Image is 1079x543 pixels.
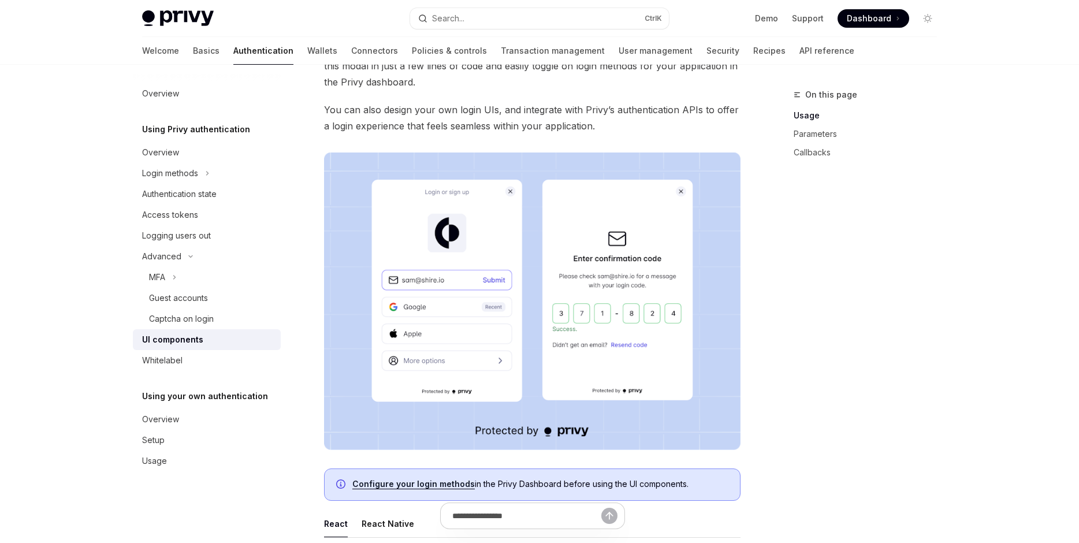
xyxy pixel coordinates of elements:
a: Connectors [351,37,398,65]
a: Overview [133,409,281,430]
a: Whitelabel [133,350,281,371]
h5: Using your own authentication [142,389,268,403]
div: Logging users out [142,229,211,243]
a: Basics [193,37,219,65]
a: Recipes [753,37,786,65]
a: Dashboard [838,9,909,28]
span: The fastest way to integrate Privy is with the Privy login modal. Your application can integrate ... [324,42,741,90]
span: in the Privy Dashboard before using the UI components. [352,478,728,490]
div: Authentication state [142,187,217,201]
img: images/Onboard.png [324,153,741,450]
span: You can also design your own login UIs, and integrate with Privy’s authentication APIs to offer a... [324,102,741,134]
a: Security [706,37,739,65]
a: Welcome [142,37,179,65]
span: Ctrl K [645,14,662,23]
a: Parameters [794,125,946,143]
button: Search...CtrlK [410,8,669,29]
a: Demo [755,13,778,24]
a: Authentication [233,37,293,65]
span: On this page [805,88,857,102]
a: Policies & controls [412,37,487,65]
a: Authentication state [133,184,281,204]
a: Configure your login methods [352,479,475,489]
a: Access tokens [133,204,281,225]
a: Callbacks [794,143,946,162]
div: Login methods [142,166,198,180]
a: Usage [794,106,946,125]
a: UI components [133,329,281,350]
button: Send message [601,508,617,524]
div: UI components [142,333,203,347]
a: Transaction management [501,37,605,65]
a: API reference [799,37,854,65]
div: Setup [142,433,165,447]
div: Overview [142,412,179,426]
a: Captcha on login [133,308,281,329]
a: Guest accounts [133,288,281,308]
div: Guest accounts [149,291,208,305]
div: Advanced [142,250,181,263]
a: Logging users out [133,225,281,246]
a: Overview [133,142,281,163]
div: Search... [432,12,464,25]
div: Usage [142,454,167,468]
a: Setup [133,430,281,451]
span: Dashboard [847,13,891,24]
div: Overview [142,87,179,101]
h5: Using Privy authentication [142,122,250,136]
div: Captcha on login [149,312,214,326]
div: Overview [142,146,179,159]
div: Whitelabel [142,354,183,367]
a: Support [792,13,824,24]
div: Access tokens [142,208,198,222]
svg: Info [336,479,348,491]
a: Overview [133,83,281,104]
div: MFA [149,270,165,284]
a: User management [619,37,693,65]
a: Wallets [307,37,337,65]
a: Usage [133,451,281,471]
button: Toggle dark mode [918,9,937,28]
img: light logo [142,10,214,27]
